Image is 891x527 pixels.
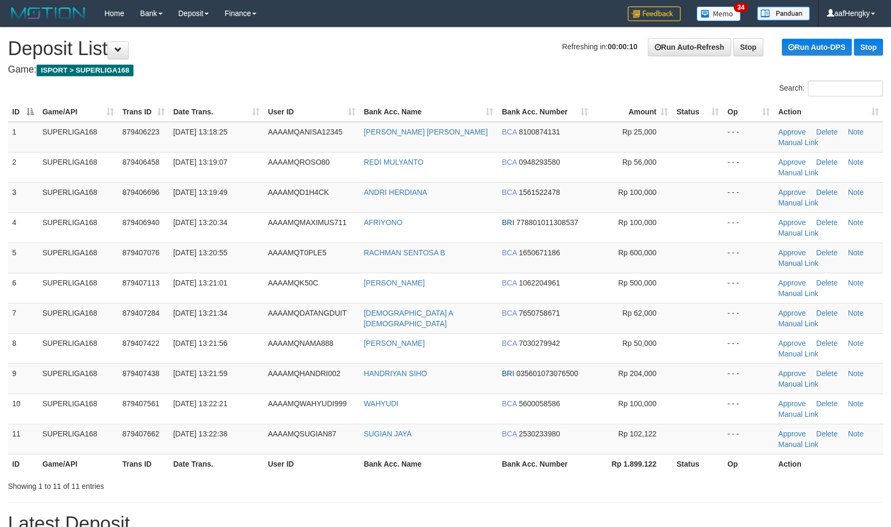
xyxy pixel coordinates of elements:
span: AAAAMQANISA12345 [268,128,343,136]
span: AAAAMQDATANGDUIT [268,309,347,317]
a: Run Auto-Refresh [648,38,731,56]
a: SUGIAN JAYA [364,430,412,438]
th: Bank Acc. Name [360,454,498,474]
span: [DATE] 13:20:55 [173,248,227,257]
span: AAAAMQHANDRI002 [268,369,341,378]
a: Manual Link [778,410,818,418]
span: 879406696 [122,188,159,196]
td: SUPERLIGA168 [38,182,118,212]
a: Manual Link [778,168,818,177]
a: Delete [816,279,837,287]
a: Note [848,369,864,378]
a: Note [848,218,864,227]
td: SUPERLIGA168 [38,243,118,273]
th: User ID: activate to sort column ascending [264,102,360,122]
a: ANDRI HERDIANA [364,188,427,196]
a: Note [848,309,864,317]
span: 879407076 [122,248,159,257]
input: Search: [808,81,883,96]
label: Search: [779,81,883,96]
a: Approve [778,188,806,196]
span: Rp 600,000 [618,248,656,257]
td: - - - [723,152,774,182]
td: 1 [8,122,38,153]
a: Run Auto-DPS [782,39,852,56]
a: Delete [816,369,837,378]
span: Refreshing in: [562,42,637,51]
span: Rp 50,000 [622,339,657,347]
span: Rp 100,000 [618,218,656,227]
td: SUPERLIGA168 [38,303,118,333]
span: 879407422 [122,339,159,347]
th: Bank Acc. Name: activate to sort column ascending [360,102,498,122]
span: BCA [502,158,516,166]
img: MOTION_logo.png [8,5,88,21]
span: Copy 035601073076500 to clipboard [516,369,578,378]
span: [DATE] 13:21:34 [173,309,227,317]
td: 6 [8,273,38,303]
strong: 00:00:10 [608,42,637,51]
a: Delete [816,218,837,227]
th: Op [723,454,774,474]
span: BCA [502,399,516,408]
img: Button%20Memo.svg [697,6,741,21]
a: Note [848,128,864,136]
div: Showing 1 to 11 of 11 entries [8,477,363,492]
span: Rp 56,000 [622,158,657,166]
a: AFRIYONO [364,218,403,227]
a: RACHMAN SENTOSA B [364,248,445,257]
span: 879407284 [122,309,159,317]
a: WAHYUDI [364,399,399,408]
a: Delete [816,188,837,196]
span: 879406223 [122,128,159,136]
span: BCA [502,279,516,287]
span: Copy 7030279942 to clipboard [519,339,560,347]
span: [DATE] 13:19:49 [173,188,227,196]
a: [PERSON_NAME] [364,339,425,347]
span: Rp 100,000 [618,399,656,408]
td: - - - [723,273,774,303]
a: Manual Link [778,138,818,147]
span: [DATE] 13:22:38 [173,430,227,438]
span: BCA [502,430,516,438]
span: Rp 25,000 [622,128,657,136]
a: Manual Link [778,289,818,298]
span: Rp 62,000 [622,309,657,317]
a: Stop [733,38,763,56]
span: Copy 0948293580 to clipboard [519,158,560,166]
th: User ID [264,454,360,474]
td: SUPERLIGA168 [38,424,118,454]
a: Delete [816,248,837,257]
h4: Game: [8,65,883,75]
span: [DATE] 13:21:56 [173,339,227,347]
span: BCA [502,309,516,317]
h1: Deposit List [8,38,883,59]
span: AAAAMQD1H4CK [268,188,329,196]
th: Status [672,454,723,474]
a: Delete [816,309,837,317]
td: - - - [723,182,774,212]
span: Copy 1561522478 to clipboard [519,188,560,196]
a: Approve [778,399,806,408]
th: Date Trans.: activate to sort column ascending [169,102,264,122]
a: Approve [778,218,806,227]
a: Manual Link [778,229,818,237]
a: Approve [778,128,806,136]
span: Rp 102,122 [618,430,656,438]
td: 7 [8,303,38,333]
span: 34 [734,3,748,12]
span: AAAAMQROSO80 [268,158,330,166]
span: AAAAMQT0PLE5 [268,248,327,257]
span: [DATE] 13:21:59 [173,369,227,378]
td: SUPERLIGA168 [38,394,118,424]
a: Note [848,399,864,408]
a: Manual Link [778,259,818,267]
span: Copy 8100874131 to clipboard [519,128,560,136]
th: Amount: activate to sort column ascending [592,102,672,122]
span: 879407662 [122,430,159,438]
th: Op: activate to sort column ascending [723,102,774,122]
span: Rp 204,000 [618,369,656,378]
a: Note [848,339,864,347]
span: [DATE] 13:21:01 [173,279,227,287]
th: Action [774,454,883,474]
